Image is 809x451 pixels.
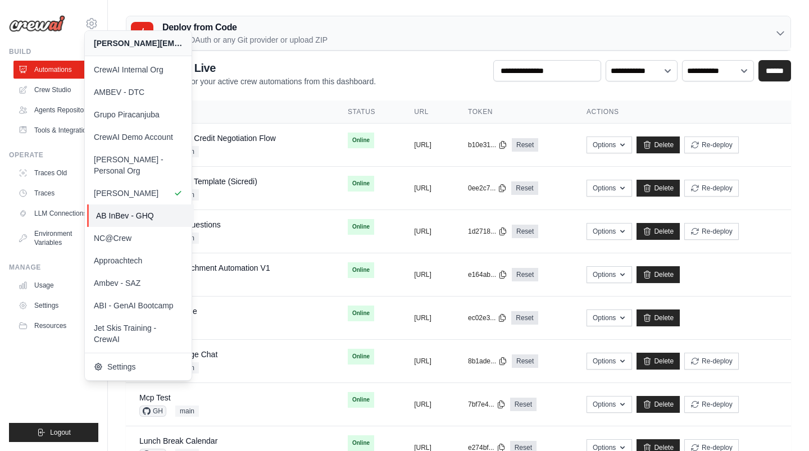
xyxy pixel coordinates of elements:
[468,357,507,366] button: 8b1ade...
[85,272,192,294] a: Ambev - SAZ
[13,204,98,222] a: LLM Connections
[139,177,257,186] a: Conversational Template (Sicredi)
[637,266,680,283] a: Delete
[85,103,192,126] a: Grupo Piracanjuba
[126,76,376,87] p: Manage and monitor your active crew automations from this dashboard.
[637,353,680,370] a: Delete
[13,61,98,79] a: Automations
[13,101,98,119] a: Agents Repository
[85,58,192,81] a: CrewAI Internal Org
[401,101,455,124] th: URL
[94,38,183,49] div: [PERSON_NAME][EMAIL_ADDRESS][DOMAIN_NAME]
[9,47,98,56] div: Build
[13,184,98,202] a: Traces
[348,392,374,408] span: Online
[684,136,739,153] button: Re-deploy
[512,268,538,281] a: Reset
[139,134,276,143] a: Conversational Credit Negotiation Flow
[85,148,192,182] a: [PERSON_NAME] - Personal Org
[512,354,538,368] a: Reset
[9,423,98,442] button: Logout
[348,306,374,321] span: Online
[94,154,183,176] span: [PERSON_NAME] - Personal Org
[587,136,632,153] button: Options
[94,255,183,266] span: Approachtech
[139,436,217,445] a: Lunch Break Calendar
[753,397,809,451] iframe: Chat Widget
[348,435,374,451] span: Online
[126,60,376,76] h2: Automations Live
[13,225,98,252] a: Environment Variables
[334,101,401,124] th: Status
[94,300,183,311] span: ABI - GenAI Bootcamp
[511,181,538,195] a: Reset
[684,396,739,413] button: Re-deploy
[573,101,791,124] th: Actions
[637,136,680,153] a: Delete
[637,396,680,413] a: Delete
[9,263,98,272] div: Manage
[348,133,374,148] span: Online
[94,277,183,289] span: Ambev - SAZ
[85,182,192,204] a: [PERSON_NAME]
[94,188,183,199] span: [PERSON_NAME]
[94,64,183,75] span: CrewAI Internal Org
[13,317,98,335] button: Resources
[94,131,183,143] span: CrewAI Demo Account
[637,223,680,240] a: Delete
[587,396,632,413] button: Options
[34,321,66,330] span: Resources
[85,356,192,378] a: Settings
[637,309,680,326] a: Delete
[684,353,739,370] button: Re-deploy
[94,361,183,372] span: Settings
[50,428,71,437] span: Logout
[85,126,192,148] a: CrewAI Demo Account
[139,393,171,402] a: Mcp Test
[139,263,270,272] a: User Data Enrichment Automation V1
[175,406,199,417] span: main
[684,223,739,240] button: Re-deploy
[139,307,197,316] a: Search Example
[512,225,538,238] a: Reset
[637,180,680,197] a: Delete
[13,276,98,294] a: Usage
[587,309,632,326] button: Options
[510,398,537,411] a: Reset
[85,294,192,317] a: ABI - GenAI Bootcamp
[468,313,507,322] button: ec02e3...
[85,227,192,249] a: NC@Crew
[468,270,507,279] button: e164ab...
[13,121,98,139] a: Tools & Integrations
[348,176,374,192] span: Online
[87,204,194,227] a: AB InBev - GHQ
[468,400,506,409] button: 7bf7e4...
[85,249,192,272] a: Approachtech
[468,140,507,149] button: b10e31...
[85,317,192,350] a: Jet Skis Training - CrewAI
[13,164,98,182] a: Traces Old
[13,81,98,99] a: Crew Studio
[587,266,632,283] button: Options
[85,81,192,103] a: AMBEV - DTC
[348,262,374,278] span: Online
[468,184,507,193] button: 0ee2c7...
[94,86,183,98] span: AMBEV - DTC
[139,406,166,417] span: GH
[162,21,328,34] h3: Deploy from Code
[348,219,374,235] span: Online
[13,297,98,315] a: Settings
[511,311,538,325] a: Reset
[512,138,538,152] a: Reset
[468,227,507,236] button: 1d2718...
[455,101,573,124] th: Token
[96,210,185,221] span: AB InBev - GHQ
[9,151,98,160] div: Operate
[348,349,374,365] span: Online
[587,223,632,240] button: Options
[587,180,632,197] button: Options
[9,15,65,32] img: Logo
[94,322,183,345] span: Jet Skis Training - CrewAI
[162,34,328,45] p: GitHub OAuth or any Git provider or upload ZIP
